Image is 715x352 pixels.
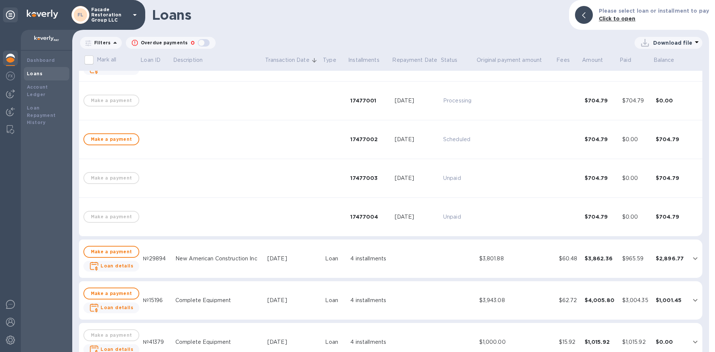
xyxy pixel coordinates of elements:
p: Description [173,56,203,64]
div: $0.00 [622,136,650,143]
div: $3,004.35 [622,296,650,304]
p: Unpaid [443,213,473,221]
div: 17477004 [350,213,388,221]
p: 0 [191,39,195,47]
div: $704.79 [585,97,616,104]
div: $3,801.88 [479,255,553,263]
div: $3,862.36 [585,255,616,262]
p: Paid [620,56,631,64]
span: Type [323,56,346,64]
span: Loan ID [140,56,170,64]
span: Amount [582,56,613,64]
b: Account Ledger [27,84,48,97]
b: Loan Repayment History [27,105,56,126]
div: Complete Equipment [175,296,261,304]
span: Installments [348,56,389,64]
p: Amount [582,56,603,64]
div: $62.72 [559,296,579,304]
div: $704.79 [585,174,616,182]
button: expand row [690,295,701,306]
div: Complete Equipment [175,338,261,346]
div: $1,000.00 [479,338,553,346]
div: $2,896.77 [656,255,686,262]
p: Fees [556,56,570,64]
p: Mark all [97,56,116,64]
div: [DATE] [395,174,437,182]
span: Paid [620,56,641,64]
b: Loan details [101,305,133,310]
div: 17477003 [350,174,388,182]
span: Balance [654,56,684,64]
div: 4 installments [350,338,388,346]
button: Make a payment [83,133,139,145]
div: $704.79 [622,97,650,105]
p: Overdue payments [141,39,188,46]
p: Balance [654,56,674,64]
p: Installments [348,56,379,64]
button: Make a payment [83,288,139,299]
div: $1,015.92 [622,338,650,346]
div: [DATE] [267,338,320,346]
span: Original payment amount [477,56,552,64]
div: $704.79 [585,136,616,143]
button: Loan details [83,302,139,313]
p: Type [323,56,336,64]
div: Loan [325,255,344,263]
div: New American Construction Inc [175,255,261,263]
div: $4,005.80 [585,296,616,304]
p: Repayment Date [392,56,437,64]
div: $60.48 [559,255,579,263]
p: Loan ID [140,56,161,64]
button: expand row [690,253,701,264]
button: Loan details [83,261,139,272]
div: [DATE] [395,213,437,221]
b: Loans [27,71,42,76]
div: №15196 [143,296,169,304]
img: Foreign exchange [6,72,15,80]
div: №29894 [143,255,169,263]
div: $0.00 [622,213,650,221]
div: $704.79 [656,174,686,182]
div: $15.92 [559,338,579,346]
button: Overdue payments0 [126,37,216,49]
span: Make a payment [90,247,133,256]
div: $704.79 [656,136,686,143]
p: Original payment amount [477,56,542,64]
span: Make a payment [90,135,133,144]
span: Transaction Date [265,56,319,64]
div: [DATE] [395,97,437,105]
b: Loan details [101,346,133,352]
div: 17477002 [350,136,388,143]
h1: Loans [152,7,563,23]
img: Logo [27,10,58,19]
b: Loan details [101,263,133,269]
b: FL [77,12,84,18]
p: Unpaid [443,174,473,182]
div: 4 installments [350,255,388,263]
p: Processing [443,97,473,105]
p: Status [441,56,458,64]
div: $3,943.08 [479,296,553,304]
div: $704.79 [656,213,686,221]
div: $0.00 [656,97,686,104]
div: $0.00 [622,174,650,182]
button: Make a payment [83,246,139,258]
span: Description [173,56,212,64]
p: Facade Restoration Group LLC [91,7,128,23]
b: Please select loan or installment to pay [599,8,709,14]
div: [DATE] [267,296,320,304]
b: Click to open [599,16,636,22]
div: №41379 [143,338,169,346]
div: [DATE] [267,255,320,263]
div: $0.00 [656,338,686,346]
div: $965.59 [622,255,650,263]
p: Transaction Date [265,56,309,64]
div: $1,015.92 [585,338,616,346]
div: $704.79 [585,213,616,221]
button: expand row [690,336,701,348]
div: 17477001 [350,97,388,104]
div: 4 installments [350,296,388,304]
b: Dashboard [27,57,55,63]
